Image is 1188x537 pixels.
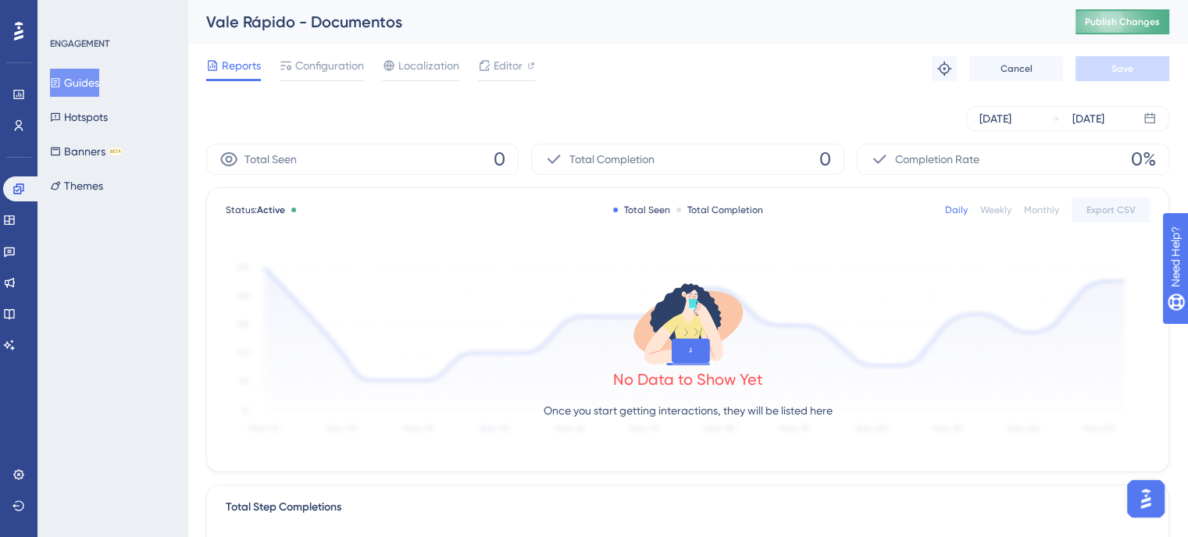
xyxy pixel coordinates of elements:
span: Total Seen [244,150,297,169]
button: Hotspots [50,103,108,131]
span: Configuration [295,56,364,75]
span: Status: [226,204,285,216]
span: Export CSV [1086,204,1136,216]
div: Weekly [980,204,1011,216]
div: Daily [945,204,968,216]
div: No Data to Show Yet [613,368,763,390]
span: Cancel [1001,62,1033,75]
button: Publish Changes [1076,9,1169,34]
span: Need Help? [37,4,98,23]
span: Reports [222,56,261,75]
span: Save [1111,62,1133,75]
div: Total Completion [676,204,763,216]
div: Total Step Completions [226,498,341,517]
span: Editor [494,56,523,75]
span: Active [257,204,285,215]
div: [DATE] [979,109,1011,128]
div: BETA [109,148,123,155]
button: Export CSV [1072,197,1150,222]
button: Themes [50,172,103,200]
span: 0 [494,147,505,172]
button: Cancel [969,56,1063,81]
button: Save [1076,56,1169,81]
div: Total Seen [613,204,670,216]
div: Vale Rápido - Documentos [206,11,1036,33]
span: Publish Changes [1085,16,1160,28]
span: Localization [398,56,459,75]
span: Completion Rate [895,150,979,169]
p: Once you start getting interactions, they will be listed here [544,401,833,420]
div: Monthly [1024,204,1059,216]
button: BannersBETA [50,137,123,165]
span: 0% [1131,147,1156,172]
div: [DATE] [1072,109,1104,128]
span: 0 [819,147,831,172]
div: ENGAGEMENT [50,37,109,50]
button: Guides [50,69,99,97]
iframe: UserGuiding AI Assistant Launcher [1122,475,1169,522]
span: Total Completion [569,150,655,169]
